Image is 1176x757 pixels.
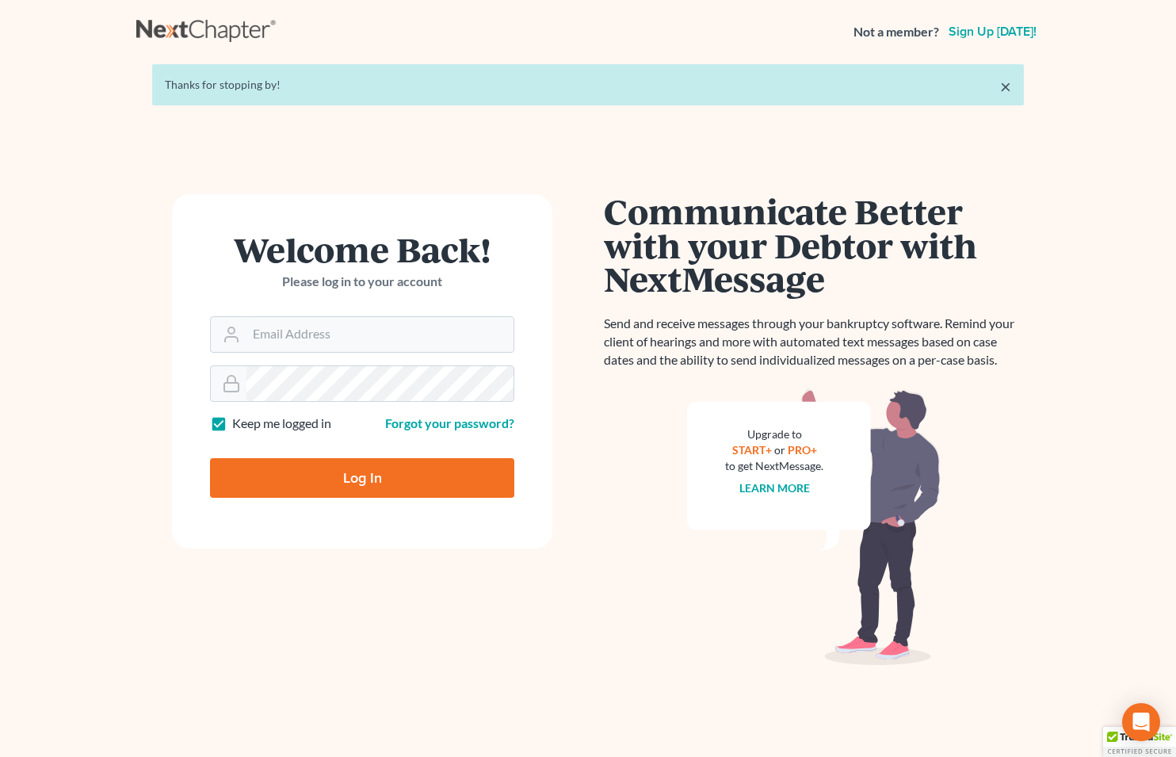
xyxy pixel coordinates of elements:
a: Forgot your password? [385,415,514,430]
p: Please log in to your account [210,273,514,291]
a: START+ [732,443,772,457]
div: to get NextMessage. [725,458,823,474]
img: nextmessage_bg-59042aed3d76b12b5cd301f8e5b87938c9018125f34e5fa2b7a6b67550977c72.svg [687,388,941,666]
p: Send and receive messages through your bankruptcy software. Remind your client of hearings and mo... [604,315,1024,369]
a: PRO+ [788,443,817,457]
input: Email Address [246,317,514,352]
a: Sign up [DATE]! [945,25,1040,38]
div: Open Intercom Messenger [1122,703,1160,741]
div: Thanks for stopping by! [165,77,1011,93]
label: Keep me logged in [232,415,331,433]
a: × [1000,77,1011,96]
h1: Communicate Better with your Debtor with NextMessage [604,194,1024,296]
div: TrustedSite Certified [1103,727,1176,757]
a: Learn more [739,481,810,495]
span: or [774,443,785,457]
div: Upgrade to [725,426,823,442]
strong: Not a member? [853,23,939,41]
input: Log In [210,458,514,498]
h1: Welcome Back! [210,232,514,266]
